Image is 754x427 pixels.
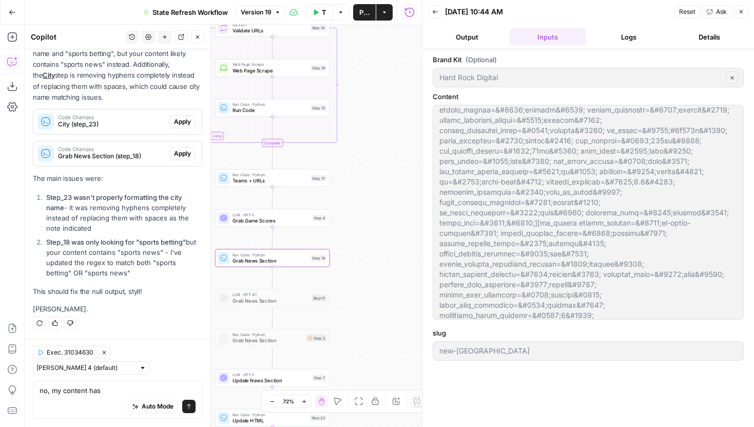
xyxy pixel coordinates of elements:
input: Hard Rock Digital [439,72,723,83]
span: Update News Section [233,377,310,384]
div: Run Code · PythonGrab News SectionStep 18 [215,249,330,267]
span: Update HTML [233,417,307,424]
span: Code Changes [58,146,165,152]
div: Step 2 [306,334,326,341]
label: Brand Kit [433,54,744,65]
button: Reset [674,5,700,18]
p: [PERSON_NAME]. [33,304,202,314]
span: LLM · GPT-5 [233,212,310,218]
a: City [43,71,54,79]
span: Grab News Section [233,337,303,344]
div: LLM · GPT-5Grab Game ScoresStep 6 [215,209,330,227]
div: Complete [215,139,330,147]
g: Edge from step_17 to step_6 [271,187,273,209]
li: but your content contains "sports news" - I've updated the regex to match both "sports betting" O... [44,237,202,278]
div: Step 7 [312,375,326,381]
div: Run Code · PythonTeams + URLsStep 17 [215,169,330,187]
button: Inputs [510,29,587,45]
g: Edge from step_2 to step_7 [271,347,273,368]
button: Logs [590,29,667,45]
span: Web Page Scrape [233,62,308,68]
div: Step 11 [312,294,326,301]
div: Step 6 [312,215,326,221]
span: City (step_23) [58,120,165,129]
div: Step 17 [311,175,326,181]
div: LoopIterationValidate URLsStep 14 [215,19,330,37]
button: Version 19 [236,6,285,19]
span: Run Code · Python [233,331,303,338]
span: Run Code · Python [233,102,308,108]
p: This should fix the null output, styll! [33,286,202,297]
g: Edge from step_16 to step_15 [271,77,273,98]
button: Auto Mode [128,400,178,413]
li: - it was removing hyphens completely instead of replacing them with spaces as the note indicated [44,192,202,233]
span: Publish [359,7,370,17]
div: Copilot [31,32,122,42]
span: Apply [174,149,191,158]
div: LLM · GPT-5Update News SectionStep 7 [215,369,330,387]
div: Step 15 [311,104,326,111]
span: LLM · GPT-4.1 [233,292,308,298]
span: Run Code · Python [233,252,308,258]
span: Auto Mode [142,402,173,411]
p: The step is returning null because it's searching for an tag containing both the city name and "s... [33,27,202,103]
span: Version 19 [241,8,272,17]
div: Run Code · PythonUpdate HTMLStep 22 [215,409,330,427]
textarea: no, my content has [40,385,196,396]
div: Step 16 [311,65,326,71]
button: State Refresh Workflow [137,4,234,21]
label: slug [433,328,744,338]
span: Grab News Section [233,297,308,304]
label: Content [433,91,744,102]
button: Ask [702,5,731,18]
span: Web Page Scrape [233,67,308,74]
span: Grab News Section (step_18) [58,152,165,161]
input: Claude Sonnet 4 (default) [36,363,135,373]
g: Edge from step_18 to step_11 [271,267,273,288]
button: Output [429,29,506,45]
span: Apply [174,117,191,126]
span: Code Changes [58,115,165,120]
div: Run Code · PythonGrab News SectionStep 2 [215,329,330,347]
div: Complete [262,139,283,147]
g: Edge from step_14 to step_16 [271,37,273,59]
span: Iteration [233,22,307,28]
button: Details [671,29,748,45]
button: Exec. 31034630 [33,346,98,359]
div: Step 14 [311,25,326,31]
div: Web Page ScrapeWeb Page ScrapeStep 16 [215,59,330,77]
span: Grab Game Scores [233,217,310,224]
div: Step 22 [310,415,326,421]
span: Validate URLs [233,27,307,34]
span: Run Code [233,107,308,114]
p: The main issues were: [33,173,202,184]
div: Step 18 [311,255,326,262]
span: Run Code · Python [233,412,307,418]
span: State Refresh Workflow [152,7,228,17]
span: Teams + URLs [233,177,308,184]
div: LLM · GPT-4.1Grab News SectionStep 11 [215,289,330,307]
button: Apply [169,115,196,128]
g: Edge from step_6 to step_18 [271,227,273,249]
span: Exec. 31034630 [47,348,93,357]
g: Edge from step_11 to step_2 [271,307,273,328]
span: Reset [679,7,695,16]
span: Ask [716,7,727,16]
span: 72% [283,397,294,405]
span: LLM · GPT-5 [233,372,310,378]
span: Grab News Section [233,257,308,264]
span: Run Code · Python [233,172,308,178]
button: Test Data [306,4,333,21]
span: (Optional) [466,54,497,65]
strong: Step_23 wasn't properly formatting the city name [46,193,182,212]
button: Publish [353,4,376,21]
strong: Step_18 was only looking for "sports betting" [46,238,186,246]
span: Test Data [322,7,327,17]
button: Apply [169,147,196,160]
div: Run Code · PythonRun CodeStep 15 [215,99,330,117]
g: Edge from step_14-iteration-end to step_17 [271,147,273,169]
